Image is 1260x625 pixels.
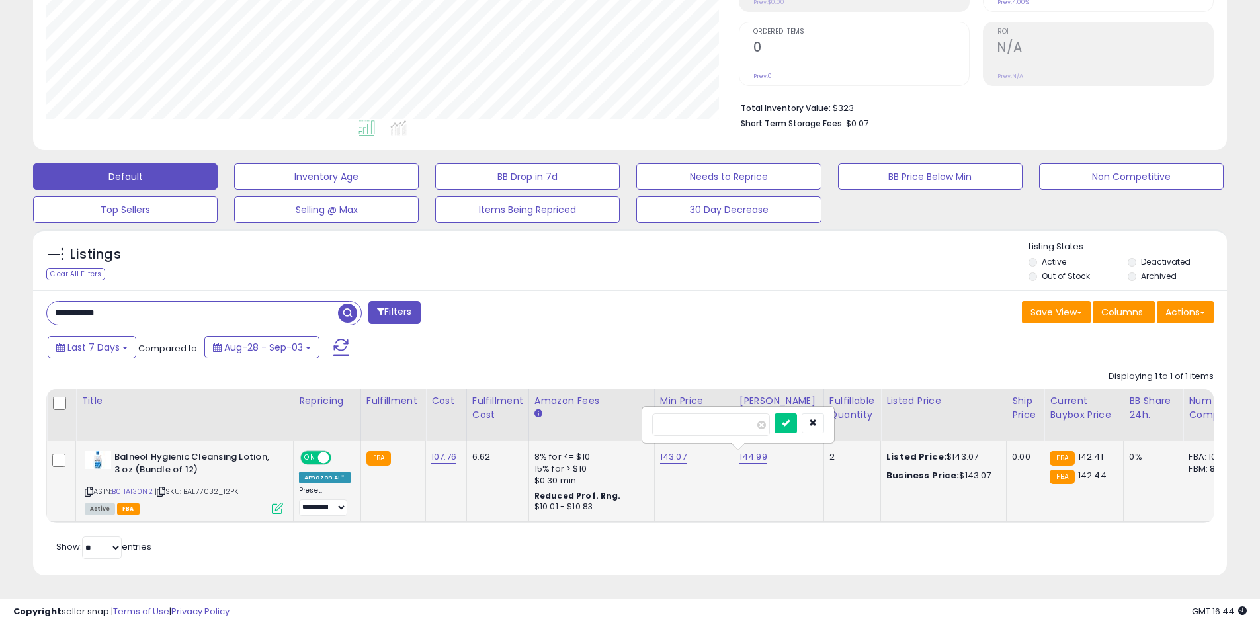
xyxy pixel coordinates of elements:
div: Ship Price [1012,394,1038,422]
div: Listed Price [886,394,1001,408]
div: 0.00 [1012,451,1034,463]
button: Actions [1157,301,1214,323]
span: 2025-09-11 16:44 GMT [1192,605,1247,618]
span: ON [302,452,318,464]
div: Amazon AI * [299,472,351,483]
span: ROI [997,28,1213,36]
a: Terms of Use [113,605,169,618]
span: All listings currently available for purchase on Amazon [85,503,115,515]
a: 143.07 [660,450,687,464]
div: ASIN: [85,451,283,513]
div: Current Buybox Price [1050,394,1118,422]
img: 21R7cuYmDtL._SL40_.jpg [85,451,111,469]
div: seller snap | | [13,606,230,618]
div: 15% for > $10 [534,463,644,475]
button: BB Drop in 7d [435,163,620,190]
span: FBA [117,503,140,515]
span: Columns [1101,306,1143,319]
button: Items Being Repriced [435,196,620,223]
strong: Copyright [13,605,62,618]
h5: Listings [70,245,121,264]
span: Ordered Items [753,28,969,36]
div: $143.07 [886,470,996,481]
button: Needs to Reprice [636,163,821,190]
li: $323 [741,99,1204,115]
span: Aug-28 - Sep-03 [224,341,303,354]
a: 144.99 [739,450,767,464]
div: Cost [431,394,461,408]
div: 6.62 [472,451,519,463]
button: Inventory Age [234,163,419,190]
small: Amazon Fees. [534,408,542,420]
div: 0% [1129,451,1173,463]
button: 30 Day Decrease [636,196,821,223]
div: $143.07 [886,451,996,463]
a: B01IAI30N2 [112,486,153,497]
div: FBA: 10 [1189,451,1232,463]
div: Clear All Filters [46,268,105,280]
label: Out of Stock [1042,271,1090,282]
b: Reduced Prof. Rng. [534,490,621,501]
div: Min Price [660,394,728,408]
div: Preset: [299,486,351,516]
b: Business Price: [886,469,959,481]
div: Displaying 1 to 1 of 1 items [1109,370,1214,383]
button: Columns [1093,301,1155,323]
div: Amazon Fees [534,394,649,408]
span: | SKU: BAL77032_12PK [155,486,238,497]
div: Fulfillment Cost [472,394,523,422]
span: Compared to: [138,342,199,354]
div: 2 [829,451,870,463]
span: 142.44 [1078,469,1107,481]
small: FBA [1050,470,1074,484]
b: Short Term Storage Fees: [741,118,844,129]
div: BB Share 24h. [1129,394,1177,422]
span: $0.07 [846,117,868,130]
div: Fulfillable Quantity [829,394,875,422]
label: Archived [1141,271,1177,282]
p: Listing States: [1029,241,1227,253]
button: Non Competitive [1039,163,1224,190]
span: Show: entries [56,540,151,553]
div: Repricing [299,394,355,408]
button: Top Sellers [33,196,218,223]
div: $0.30 min [534,475,644,487]
h2: 0 [753,40,969,58]
h2: N/A [997,40,1213,58]
button: Aug-28 - Sep-03 [204,336,319,358]
span: Last 7 Days [67,341,120,354]
div: [PERSON_NAME] [739,394,818,408]
small: Prev: N/A [997,72,1023,80]
button: Default [33,163,218,190]
label: Deactivated [1141,256,1191,267]
div: FBM: 8 [1189,463,1232,475]
div: $10.01 - $10.83 [534,501,644,513]
label: Active [1042,256,1066,267]
div: Fulfillment [366,394,420,408]
button: BB Price Below Min [838,163,1023,190]
div: 8% for <= $10 [534,451,644,463]
span: 142.41 [1078,450,1103,463]
div: Title [81,394,288,408]
a: Privacy Policy [171,605,230,618]
small: FBA [366,451,391,466]
button: Selling @ Max [234,196,419,223]
span: OFF [329,452,351,464]
b: Balneol Hygienic Cleansing Lotion, 3 oz (Bundle of 12) [114,451,275,479]
div: Num of Comp. [1189,394,1237,422]
button: Filters [368,301,420,324]
small: Prev: 0 [753,72,772,80]
small: FBA [1050,451,1074,466]
b: Total Inventory Value: [741,103,831,114]
button: Last 7 Days [48,336,136,358]
a: 107.76 [431,450,456,464]
b: Listed Price: [886,450,946,463]
button: Save View [1022,301,1091,323]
